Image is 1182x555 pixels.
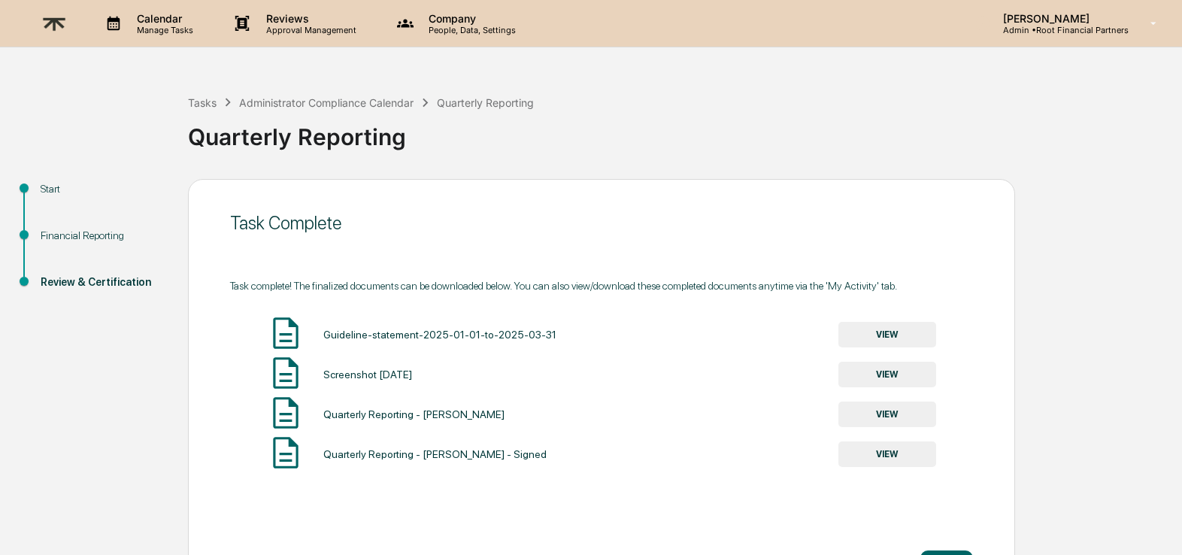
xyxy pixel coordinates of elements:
[239,96,414,109] div: Administrator Compliance Calendar
[838,362,936,387] button: VIEW
[41,181,164,197] div: Start
[838,322,936,347] button: VIEW
[254,25,364,35] p: Approval Management
[230,280,973,292] div: Task complete! The finalized documents can be downloaded below. You can also view/download these ...
[267,354,305,392] img: Document Icon
[323,408,505,420] div: Quarterly Reporting - [PERSON_NAME]
[230,212,973,234] div: Task Complete
[41,274,164,290] div: Review & Certification
[991,25,1129,35] p: Admin • Root Financial Partners
[41,228,164,244] div: Financial Reporting
[991,12,1129,25] p: [PERSON_NAME]
[267,434,305,472] img: Document Icon
[417,25,523,35] p: People, Data, Settings
[267,394,305,432] img: Document Icon
[254,12,364,25] p: Reviews
[125,25,201,35] p: Manage Tasks
[437,96,534,109] div: Quarterly Reporting
[267,314,305,352] img: Document Icon
[125,12,201,25] p: Calendar
[838,402,936,427] button: VIEW
[188,96,217,109] div: Tasks
[36,5,72,42] img: logo
[323,368,412,381] div: Screenshot [DATE]
[323,329,556,341] div: Guideline-statement-2025-01-01-to-2025-03-31
[838,441,936,467] button: VIEW
[323,448,547,460] div: Quarterly Reporting - [PERSON_NAME] - Signed
[417,12,523,25] p: Company
[188,111,1174,150] div: Quarterly Reporting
